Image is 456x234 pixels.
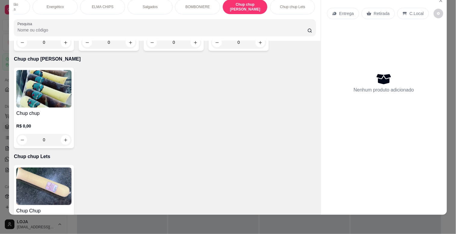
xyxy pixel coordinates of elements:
[16,123,72,129] p: R$ 0,00
[17,38,27,47] button: decrease-product-quantity
[374,10,390,16] p: Retirada
[212,38,222,47] button: decrease-product-quantity
[16,110,72,117] h4: Chup chup
[147,38,157,47] button: decrease-product-quantity
[185,4,210,9] p: BOMBONIERE
[16,208,72,215] h4: Chup Chup
[17,27,308,33] input: Pesquisa
[17,21,34,26] label: Pesquisa
[61,38,70,47] button: increase-product-quantity
[410,10,424,16] p: C.Local
[434,9,443,18] button: decrease-product-quantity
[354,86,414,94] p: Nenhum produto adicionado
[142,4,158,9] p: Salgados
[92,4,113,9] p: ELMA CHIPS
[126,38,135,47] button: increase-product-quantity
[339,10,354,16] p: Entrega
[228,2,262,12] p: Chup chup [PERSON_NAME]
[16,168,72,205] img: product-image
[191,38,200,47] button: increase-product-quantity
[47,4,64,9] p: Energético
[256,38,265,47] button: increase-product-quantity
[14,56,316,63] p: Chup chup [PERSON_NAME]
[16,70,72,108] img: product-image
[14,153,316,160] p: Chup chup Lets
[280,4,305,9] p: Chup chup Lets
[82,38,92,47] button: decrease-product-quantity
